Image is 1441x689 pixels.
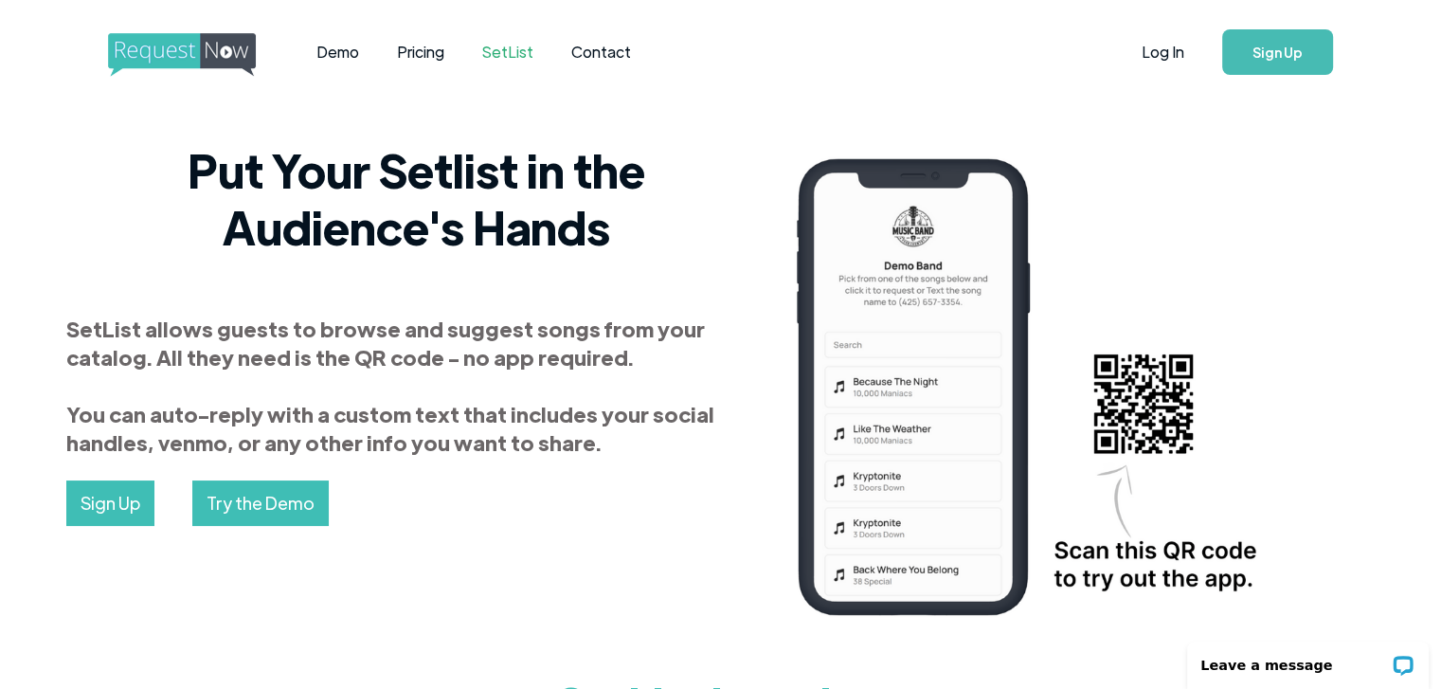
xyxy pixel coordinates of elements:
h2: Put Your Setlist in the Audience's Hands [66,141,766,255]
a: Contact [552,23,650,82]
a: Demo [297,23,378,82]
a: Log In [1123,19,1203,85]
a: home [108,33,250,71]
strong: SetList allows guests to browse and suggest songs from your catalog. All they need is the QR code... [66,315,714,456]
a: Sign Up [1222,29,1333,75]
a: SetList [463,23,552,82]
a: Pricing [378,23,463,82]
img: requestnow logo [108,33,291,77]
iframe: LiveChat chat widget [1175,629,1441,689]
a: Try the Demo [192,480,329,526]
a: Sign Up [66,480,154,526]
